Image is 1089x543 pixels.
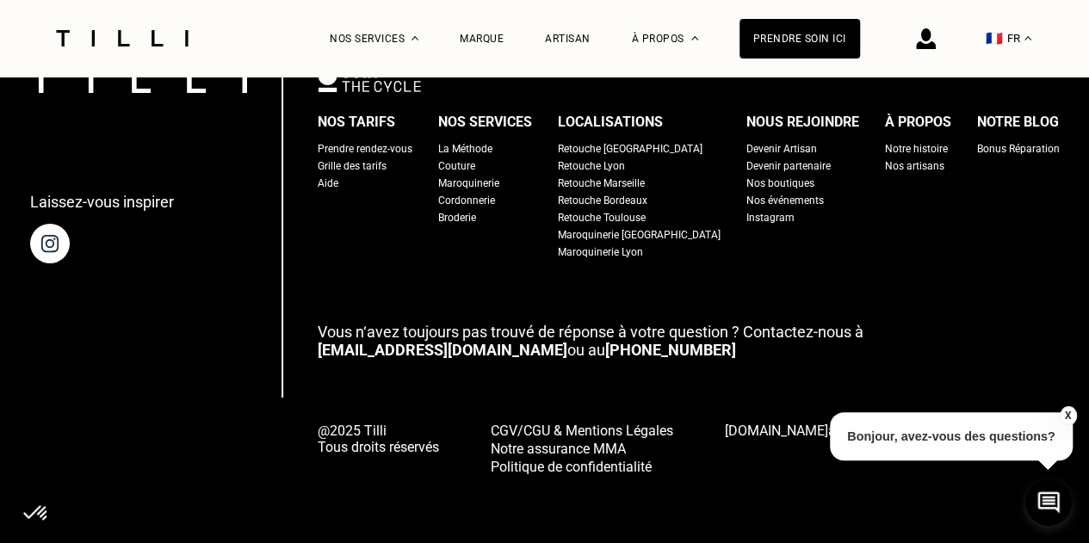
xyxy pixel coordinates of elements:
[691,36,698,40] img: Menu déroulant à propos
[318,323,863,341] span: Vous n‘avez toujours pas trouvé de réponse à votre question ? Contactez-nous à
[558,175,645,192] a: Retouche Marseille
[558,157,625,175] a: Retouche Lyon
[438,209,476,226] a: Broderie
[739,19,860,59] a: Prendre soin ici
[30,193,174,211] p: Laissez-vous inspirer
[438,157,475,175] a: Couture
[318,157,387,175] a: Grille des tarifs
[491,441,626,457] span: Notre assurance MMA
[916,28,936,49] img: icône connexion
[746,192,824,209] a: Nos événements
[438,192,495,209] a: Cordonnerie
[1059,406,1076,425] button: X
[830,412,1073,460] p: Bonjour, avez-vous des questions?
[438,109,532,135] div: Nos services
[318,109,395,135] div: Nos tarifs
[491,423,673,439] span: CGV/CGU & Mentions Légales
[558,140,702,157] a: Retouche [GEOGRAPHIC_DATA]
[746,209,795,226] a: Instagram
[30,66,247,93] img: logo Tilli
[885,140,948,157] a: Notre histoire
[491,457,673,475] a: Politique de confidentialité
[460,33,504,45] a: Marque
[558,244,643,261] a: Maroquinerie Lyon
[318,439,439,455] span: Tous droits réservés
[491,421,673,439] a: CGV/CGU & Mentions Légales
[1024,36,1031,40] img: menu déroulant
[318,323,1060,359] p: ou au
[725,423,828,439] span: [DOMAIN_NAME]
[411,36,418,40] img: Menu déroulant
[558,192,647,209] a: Retouche Bordeaux
[725,423,1055,439] span: a reçu la note de sur avis.
[605,341,736,359] a: [PHONE_NUMBER]
[318,175,338,192] a: Aide
[491,459,652,475] span: Politique de confidentialité
[558,226,721,244] a: Maroquinerie [GEOGRAPHIC_DATA]
[318,423,439,439] span: @2025 Tilli
[885,157,944,175] a: Nos artisans
[558,109,663,135] div: Localisations
[438,175,499,192] a: Maroquinerie
[986,30,1003,46] span: 🇫🇷
[318,140,412,157] a: Prendre rendez-vous
[977,109,1059,135] div: Notre blog
[318,341,567,359] a: [EMAIL_ADDRESS][DOMAIN_NAME]
[885,109,951,135] div: À propos
[545,33,591,45] a: Artisan
[746,109,859,135] div: Nous rejoindre
[438,140,492,157] a: La Méthode
[746,175,814,192] a: Nos boutiques
[746,157,831,175] a: Devenir partenaire
[50,30,195,46] img: Logo du service de couturière Tilli
[30,224,70,263] img: page instagram de Tilli une retoucherie à domicile
[977,140,1060,157] a: Bonus Réparation
[558,209,646,226] a: Retouche Toulouse
[491,439,673,457] a: Notre assurance MMA
[318,66,421,92] img: logo Join The Cycle
[746,140,817,157] a: Devenir Artisan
